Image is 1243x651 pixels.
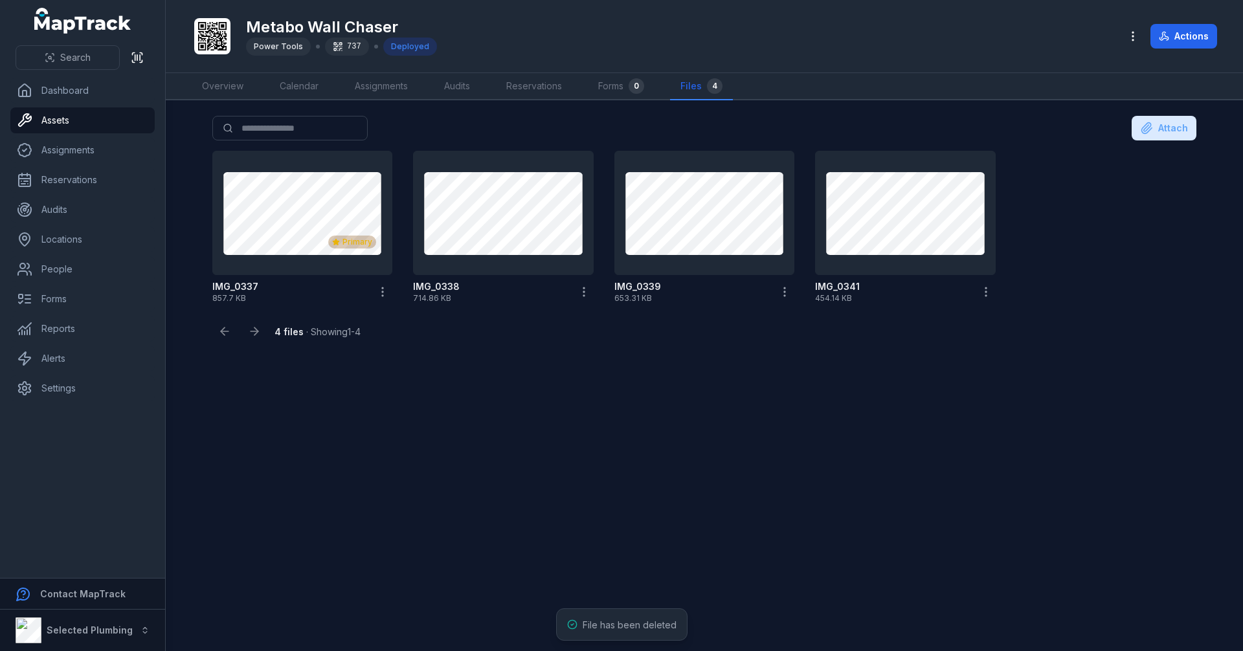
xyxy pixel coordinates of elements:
div: Deployed [383,38,437,56]
button: Search [16,45,120,70]
a: People [10,256,155,282]
div: 737 [325,38,369,56]
strong: 4 files [274,326,304,337]
button: Actions [1150,24,1217,49]
a: Assignments [10,137,155,163]
span: 454.14 KB [815,293,970,303]
div: 0 [629,78,644,94]
span: File has been deleted [583,619,677,630]
a: Assets [10,107,155,133]
strong: IMG_0337 [212,280,258,293]
span: Power Tools [254,41,303,51]
a: MapTrack [34,8,131,34]
span: 714.86 KB [413,293,568,303]
a: Alerts [10,346,155,371]
div: 4 [707,78,722,94]
a: Files4 [670,73,733,100]
a: Locations [10,226,155,252]
button: Attach [1132,116,1196,140]
a: Overview [192,73,254,100]
strong: IMG_0341 [815,280,860,293]
a: Audits [434,73,480,100]
a: Forms0 [588,73,655,100]
strong: IMG_0338 [413,280,460,293]
a: Reports [10,316,155,342]
div: Primary [328,236,376,248]
span: 653.31 KB [614,293,770,303]
a: Assignments [344,73,418,100]
span: Search [60,51,91,64]
strong: Selected Plumbing [47,624,133,635]
a: Calendar [269,73,329,100]
a: Audits [10,197,155,223]
span: 857.7 KB [212,293,368,303]
a: Reservations [496,73,572,100]
a: Dashboard [10,78,155,104]
strong: IMG_0339 [614,280,661,293]
strong: Contact MapTrack [40,588,126,599]
a: Settings [10,375,155,401]
a: Forms [10,286,155,312]
span: · Showing 1 - 4 [274,326,361,337]
h1: Metabo Wall Chaser [246,17,437,38]
a: Reservations [10,167,155,193]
